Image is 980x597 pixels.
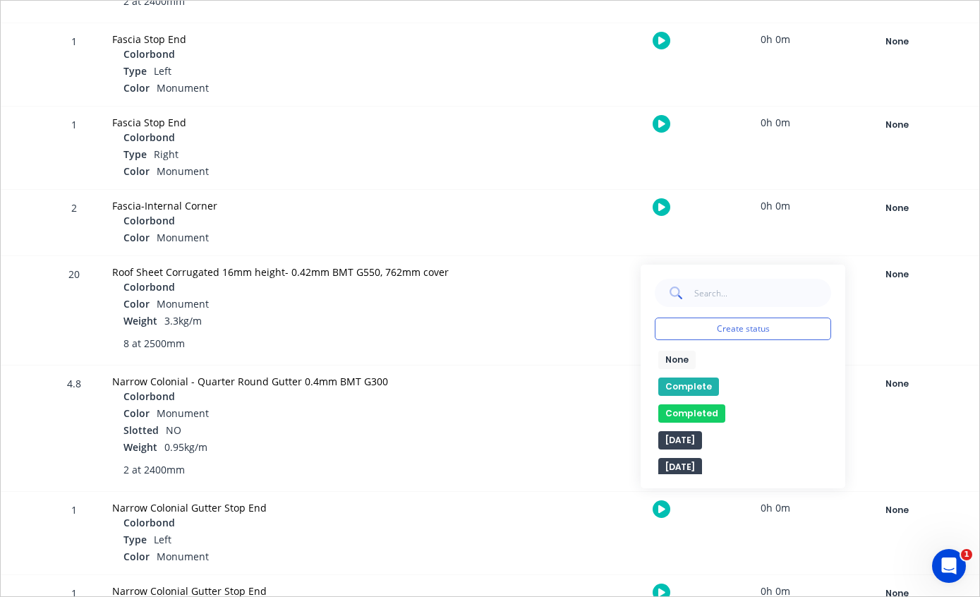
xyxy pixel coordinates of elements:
[845,32,948,52] button: None
[53,258,95,365] div: 20
[53,368,95,491] div: 4.8
[658,458,702,476] button: [DATE]
[932,549,966,583] iframe: Intercom live chat
[123,532,147,547] span: Type
[164,314,202,327] span: 3.3kg/m
[157,550,209,563] span: Monument
[123,47,175,61] span: Colorbond
[123,313,157,328] span: Weight
[845,374,948,394] button: None
[123,440,157,454] span: Weight
[722,256,828,288] div: 0h 0m
[157,81,209,95] span: Monument
[846,375,948,393] div: None
[845,500,948,520] button: None
[123,164,150,179] span: Color
[154,533,171,546] span: Left
[846,265,948,284] div: None
[123,279,175,294] span: Colorbond
[123,462,185,477] span: 2 at 2400mm
[722,190,828,222] div: 0h 0m
[53,25,95,106] div: 1
[53,192,95,255] div: 2
[157,406,209,420] span: Monument
[112,265,477,279] div: Roof Sheet Corrugated 16mm height- 0.42mm BMT G550, 762mm cover
[123,130,175,145] span: Colorbond
[846,501,948,519] div: None
[658,404,725,423] button: Completed
[845,115,948,135] button: None
[123,406,150,421] span: Color
[157,164,209,178] span: Monument
[112,32,477,47] div: Fascia Stop End
[722,492,828,524] div: 0h 0m
[123,336,185,351] span: 8 at 2500mm
[722,23,828,55] div: 0h 0m
[655,318,831,340] button: Create status
[658,378,719,396] button: Complete
[846,199,948,217] div: None
[164,440,207,454] span: 0.95kg/m
[123,296,150,311] span: Color
[123,147,147,162] span: Type
[123,515,175,530] span: Colorbond
[123,80,150,95] span: Color
[154,64,171,78] span: Left
[961,549,972,560] span: 1
[845,198,948,218] button: None
[845,265,948,284] button: None
[53,109,95,189] div: 1
[123,389,175,404] span: Colorbond
[157,231,209,244] span: Monument
[154,147,179,161] span: Right
[658,351,696,369] button: None
[123,213,175,228] span: Colorbond
[166,423,181,437] span: NO
[53,494,95,574] div: 1
[112,374,477,389] div: Narrow Colonial - Quarter Round Gutter 0.4mm BMT G300
[123,549,150,564] span: Color
[123,64,147,78] span: Type
[112,500,477,515] div: Narrow Colonial Gutter Stop End
[658,431,702,450] button: [DATE]
[722,107,828,138] div: 0h 0m
[157,297,209,310] span: Monument
[112,115,477,130] div: Fascia Stop End
[123,423,159,438] span: Slotted
[123,230,150,245] span: Color
[694,279,831,307] input: Search...
[846,32,948,51] div: None
[846,116,948,134] div: None
[112,198,477,213] div: Fascia-Internal Corner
